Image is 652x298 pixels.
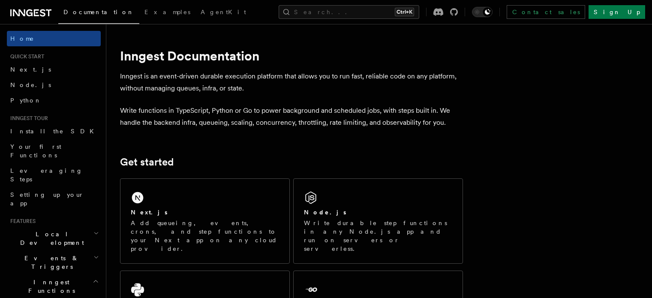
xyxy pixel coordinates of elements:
[201,9,246,15] span: AgentKit
[304,208,346,217] h2: Node.js
[507,5,585,19] a: Contact sales
[131,208,168,217] h2: Next.js
[293,178,463,264] a: Node.jsWrite durable step functions in any Node.js app and run on servers or serverless.
[131,219,279,253] p: Add queueing, events, crons, and step functions to your Next app on any cloud provider.
[10,167,83,183] span: Leveraging Steps
[10,81,51,88] span: Node.js
[279,5,419,19] button: Search...Ctrl+K
[7,31,101,46] a: Home
[10,97,42,104] span: Python
[7,278,93,295] span: Inngest Functions
[7,93,101,108] a: Python
[120,156,174,168] a: Get started
[10,143,61,159] span: Your first Functions
[144,9,190,15] span: Examples
[472,7,493,17] button: Toggle dark mode
[7,53,44,60] span: Quick start
[58,3,139,24] a: Documentation
[7,218,36,225] span: Features
[195,3,251,23] a: AgentKit
[7,163,101,187] a: Leveraging Steps
[120,105,463,129] p: Write functions in TypeScript, Python or Go to power background and scheduled jobs, with steps bu...
[10,66,51,73] span: Next.js
[304,219,452,253] p: Write durable step functions in any Node.js app and run on servers or serverless.
[7,250,101,274] button: Events & Triggers
[120,70,463,94] p: Inngest is an event-driven durable execution platform that allows you to run fast, reliable code ...
[10,34,34,43] span: Home
[120,48,463,63] h1: Inngest Documentation
[7,254,93,271] span: Events & Triggers
[63,9,134,15] span: Documentation
[7,187,101,211] a: Setting up your app
[7,62,101,77] a: Next.js
[7,115,48,122] span: Inngest tour
[10,128,99,135] span: Install the SDK
[589,5,645,19] a: Sign Up
[139,3,195,23] a: Examples
[7,230,93,247] span: Local Development
[7,139,101,163] a: Your first Functions
[7,77,101,93] a: Node.js
[395,8,414,16] kbd: Ctrl+K
[10,191,84,207] span: Setting up your app
[120,178,290,264] a: Next.jsAdd queueing, events, crons, and step functions to your Next app on any cloud provider.
[7,123,101,139] a: Install the SDK
[7,226,101,250] button: Local Development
